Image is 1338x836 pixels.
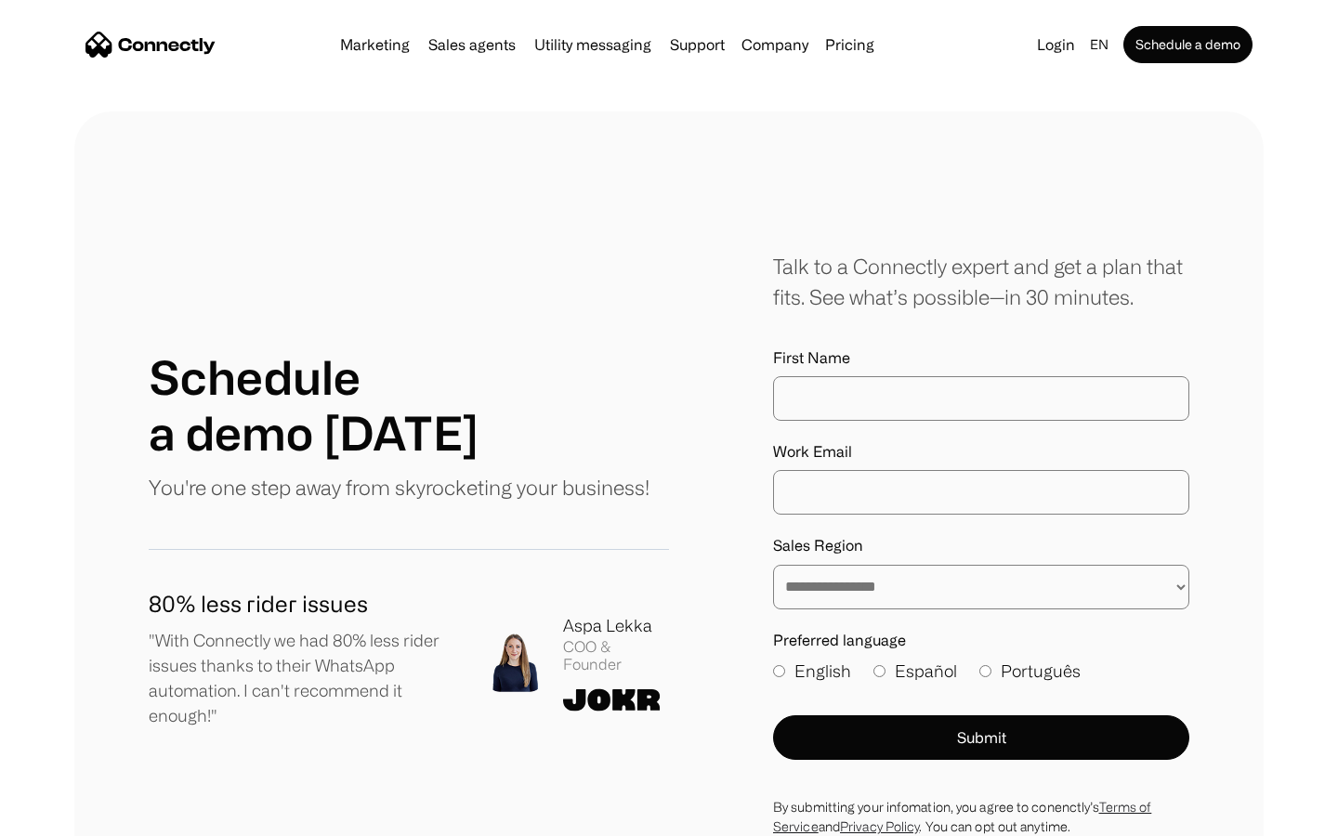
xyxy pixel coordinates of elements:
aside: Language selected: English [19,802,111,829]
a: Schedule a demo [1123,26,1253,63]
div: By submitting your infomation, you agree to conenctly’s and . You can opt out anytime. [773,797,1189,836]
label: Português [979,659,1081,684]
a: Support [662,37,732,52]
h1: 80% less rider issues [149,587,455,620]
div: Talk to a Connectly expert and get a plan that fits. See what’s possible—in 30 minutes. [773,251,1189,312]
p: You're one step away from skyrocketing your business! [149,472,649,503]
div: COO & Founder [563,638,669,673]
h1: Schedule a demo [DATE] [149,349,479,461]
a: Login [1030,32,1082,58]
a: Privacy Policy [840,819,919,833]
label: Español [873,659,957,684]
ul: Language list [37,803,111,829]
label: English [773,659,851,684]
label: Work Email [773,443,1189,461]
div: en [1090,32,1108,58]
label: First Name [773,349,1189,367]
a: Sales agents [421,37,523,52]
button: Submit [773,715,1189,760]
input: Português [979,665,991,677]
a: Marketing [333,37,417,52]
input: Español [873,665,885,677]
label: Sales Region [773,537,1189,555]
a: Terms of Service [773,800,1151,833]
div: Company [741,32,808,58]
a: Pricing [818,37,882,52]
label: Preferred language [773,632,1189,649]
a: Utility messaging [527,37,659,52]
div: Aspa Lekka [563,613,669,638]
input: English [773,665,785,677]
p: "With Connectly we had 80% less rider issues thanks to their WhatsApp automation. I can't recomme... [149,628,455,728]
